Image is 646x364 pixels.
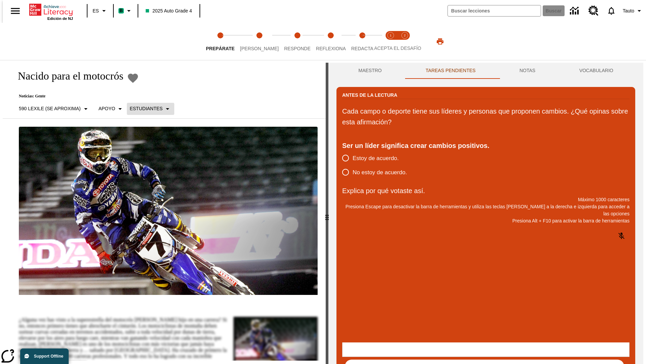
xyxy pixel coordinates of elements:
input: Buscar campo [448,5,541,16]
text: 2 [404,34,405,37]
button: TAREAS PENDIENTES [404,63,498,79]
button: Prepárate step 1 of 5 [201,23,240,60]
button: VOCABULARIO [557,63,635,79]
button: NOTAS [498,63,558,79]
p: Apoyo [99,105,115,112]
text: 1 [390,34,391,37]
body: Explica por qué votaste así. Máximo 1000 caracteres Presiona Alt + F10 para activar la barra de h... [3,5,98,11]
span: Prepárate [206,46,235,51]
button: Support Offline [20,348,69,364]
h2: Antes de la lectura [342,91,397,99]
span: [PERSON_NAME] [240,46,279,51]
p: 590 Lexile (Se aproxima) [19,105,81,112]
button: Tipo de apoyo, Apoyo [96,103,127,115]
button: Maestro [336,63,404,79]
div: Ser un líder significa crear cambios positivos. [342,140,630,151]
div: Portada [29,2,73,21]
img: El corredor de motocrós James Stewart vuela por los aires en su motocicleta de montaña [19,127,318,295]
span: Redacta [351,46,373,51]
h1: Nacido para el motocrós [11,70,123,82]
span: Responde [284,46,311,51]
p: Explica por qué votaste así. [342,185,630,196]
button: Lenguaje: ES, Selecciona un idioma [89,5,111,17]
button: Añadir a mis Favoritas - Nacido para el motocrós [127,72,139,84]
p: Noticias: Gente [11,94,174,99]
span: ES [93,7,99,14]
a: Centro de información [566,2,584,20]
span: No estoy de acuerdo. [353,168,407,177]
span: B [119,6,123,15]
p: Presiona Alt + F10 para activar la barra de herramientas [342,217,630,224]
button: Imprimir [429,35,451,48]
button: Perfil/Configuración [620,5,646,17]
span: 2025 Auto Grade 4 [146,7,192,14]
div: Pulsa la tecla de intro o la barra espaciadora y luego presiona las flechas de derecha e izquierd... [326,63,328,364]
button: Lee step 2 of 5 [235,23,284,60]
a: Notificaciones [603,2,620,20]
button: Redacta step 5 of 5 [346,23,379,60]
span: ACEPTA EL DESAFÍO [374,45,421,51]
span: Reflexiona [316,46,346,51]
button: Acepta el desafío lee step 1 of 2 [381,23,400,60]
button: Abrir el menú lateral [5,1,25,21]
p: Presiona Escape para desactivar la barra de herramientas y utiliza las teclas [PERSON_NAME] a la ... [342,203,630,217]
span: Estoy de acuerdo. [353,154,399,163]
span: Tauto [623,7,634,14]
button: Acepta el desafío contesta step 2 of 2 [395,23,415,60]
button: Seleccione Lexile, 590 Lexile (Se aproxima) [16,103,93,115]
a: Centro de recursos, Se abrirá en una pestaña nueva. [584,2,603,20]
button: Responde step 3 of 5 [279,23,316,60]
div: reading [3,63,326,361]
button: Seleccionar estudiante [127,103,174,115]
button: Boost El color de la clase es verde menta. Cambiar el color de la clase. [116,5,136,17]
button: Haga clic para activar la función de reconocimiento de voz [613,228,630,244]
span: Edición de NJ [47,17,73,21]
p: Cada campo o deporte tiene sus líderes y personas que proponen cambios. ¿Qué opinas sobre esta af... [342,106,630,127]
div: Instructional Panel Tabs [336,63,635,79]
span: Support Offline [34,354,63,359]
p: Máximo 1000 caracteres [342,196,630,203]
button: Reflexiona step 4 of 5 [311,23,351,60]
div: poll [342,151,412,179]
div: activity [328,63,643,364]
p: Estudiantes [130,105,163,112]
